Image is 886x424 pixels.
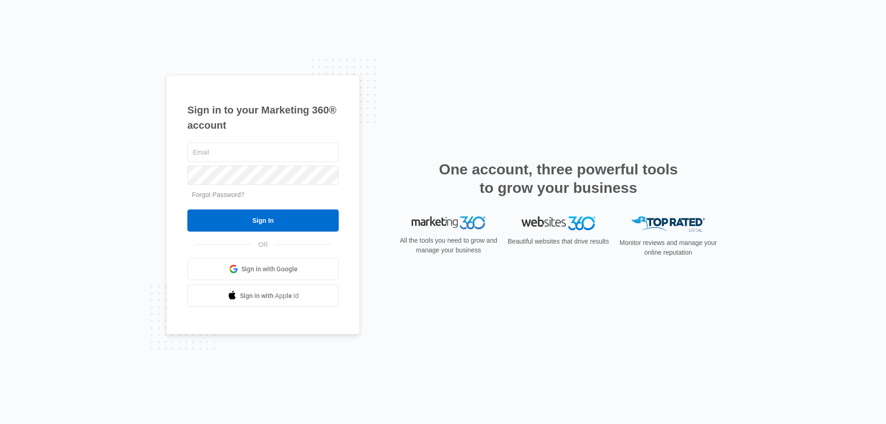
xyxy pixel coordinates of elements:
[617,238,720,257] p: Monitor reviews and manage your online reputation
[412,216,485,229] img: Marketing 360
[187,258,339,280] a: Sign in with Google
[240,291,299,301] span: Sign in with Apple Id
[241,264,298,274] span: Sign in with Google
[187,102,339,133] h1: Sign in to your Marketing 360® account
[436,160,681,197] h2: One account, three powerful tools to grow your business
[397,236,500,255] p: All the tools you need to grow and manage your business
[187,209,339,232] input: Sign In
[521,216,595,230] img: Websites 360
[631,216,705,232] img: Top Rated Local
[252,240,275,250] span: OR
[187,285,339,307] a: Sign in with Apple Id
[187,143,339,162] input: Email
[192,191,245,198] a: Forgot Password?
[507,237,610,246] p: Beautiful websites that drive results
